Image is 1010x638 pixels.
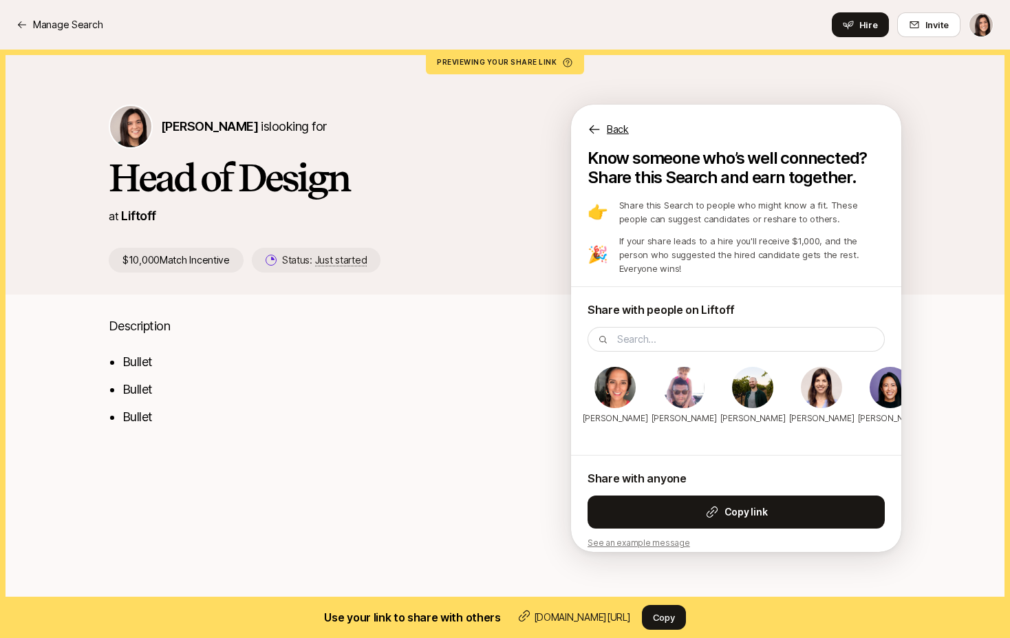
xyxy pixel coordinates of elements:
li: Bullet [122,407,527,427]
p: Previewing your share link [437,58,573,66]
img: Nili Metuki [801,367,842,408]
button: Eleanor Morgan [969,12,993,37]
p: Share with anyone [588,469,885,487]
span: Invite [925,18,949,32]
p: Description [109,317,527,336]
div: Nili Metuki [794,365,849,430]
div: Alex Rainert [656,365,711,430]
div: Lia Siebert [588,365,643,430]
p: [PERSON_NAME] [858,412,923,425]
h2: Use your link to share with others [324,608,500,626]
h1: Head of Design [109,157,527,198]
span: Hire [859,18,878,32]
p: $10,000 Match Incentive [109,248,244,273]
p: is looking for [161,117,326,136]
button: Hire [832,12,889,37]
p: [PERSON_NAME] [652,412,717,425]
input: Search... [617,331,876,348]
button: Copy link [588,496,885,529]
p: Back [607,121,629,138]
div: Christina White [863,365,918,430]
img: Eleanor Morgan [110,106,151,147]
img: Basile Senesi [732,367,773,408]
p: If your share leads to a hire you'll receive $1,000, and the person who suggested the hired candi... [619,234,885,275]
p: Share with people on Liftoff [588,301,885,319]
p: Liftoff [121,206,155,226]
span: Just started [315,254,367,266]
strong: Copy link [724,504,767,520]
p: See an example message [588,537,885,549]
p: [PERSON_NAME] [720,412,786,425]
p: Share this Search to people who might know a fit. These people can suggest candidates or reshare ... [619,198,885,226]
p: [PERSON_NAME] [789,412,855,425]
button: Copy [642,605,686,630]
p: [PERSON_NAME] [583,412,648,425]
div: Basile Senesi [725,365,780,430]
img: Eleanor Morgan [969,13,993,36]
img: Alex Rainert [663,367,705,408]
li: Bullet [122,352,527,372]
p: 👉 [588,204,608,220]
span: [PERSON_NAME] [161,119,258,134]
p: 🎉 [588,246,608,263]
p: Manage Search [33,17,103,33]
p: at [109,207,118,225]
p: Know someone who’s well connected? Share this Search and earn together. [588,149,885,187]
p: Status: [282,252,367,268]
button: Invite [897,12,960,37]
p: [DOMAIN_NAME][URL] [534,609,631,626]
img: Christina White [870,367,911,408]
img: Lia Siebert [594,367,636,408]
li: Bullet [122,380,527,399]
